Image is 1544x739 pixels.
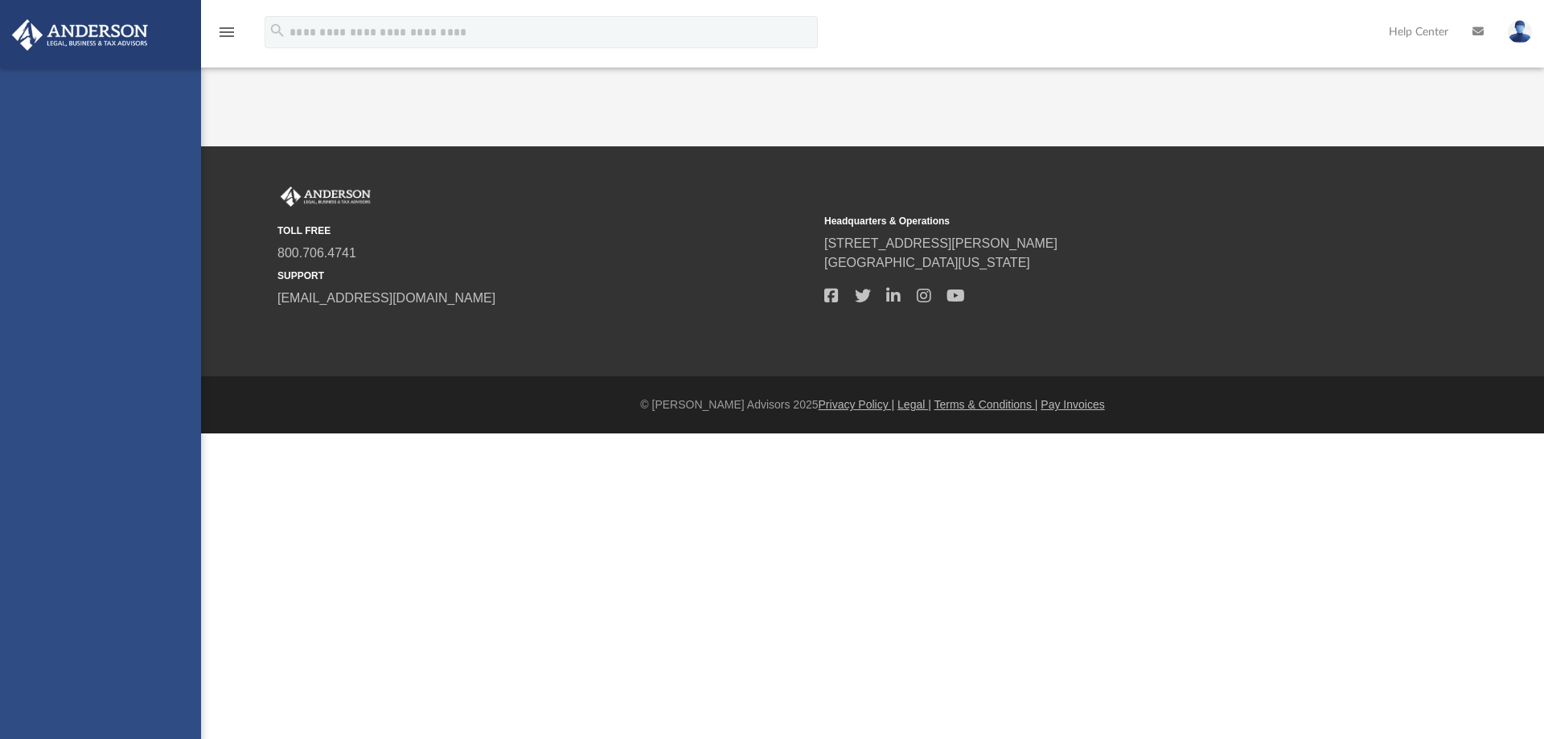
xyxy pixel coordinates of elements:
small: Headquarters & Operations [824,214,1360,228]
a: Terms & Conditions | [934,398,1038,411]
div: © [PERSON_NAME] Advisors 2025 [201,396,1544,413]
a: Privacy Policy | [819,398,895,411]
i: menu [217,23,236,42]
img: User Pic [1508,20,1532,43]
img: Anderson Advisors Platinum Portal [7,19,153,51]
a: Pay Invoices [1041,398,1104,411]
a: [EMAIL_ADDRESS][DOMAIN_NAME] [277,291,495,305]
small: SUPPORT [277,269,813,283]
a: 800.706.4741 [277,246,356,260]
a: [GEOGRAPHIC_DATA][US_STATE] [824,256,1030,269]
small: TOLL FREE [277,224,813,238]
i: search [269,22,286,39]
a: [STREET_ADDRESS][PERSON_NAME] [824,236,1057,250]
a: Legal | [897,398,931,411]
img: Anderson Advisors Platinum Portal [277,187,374,207]
a: menu [217,31,236,42]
